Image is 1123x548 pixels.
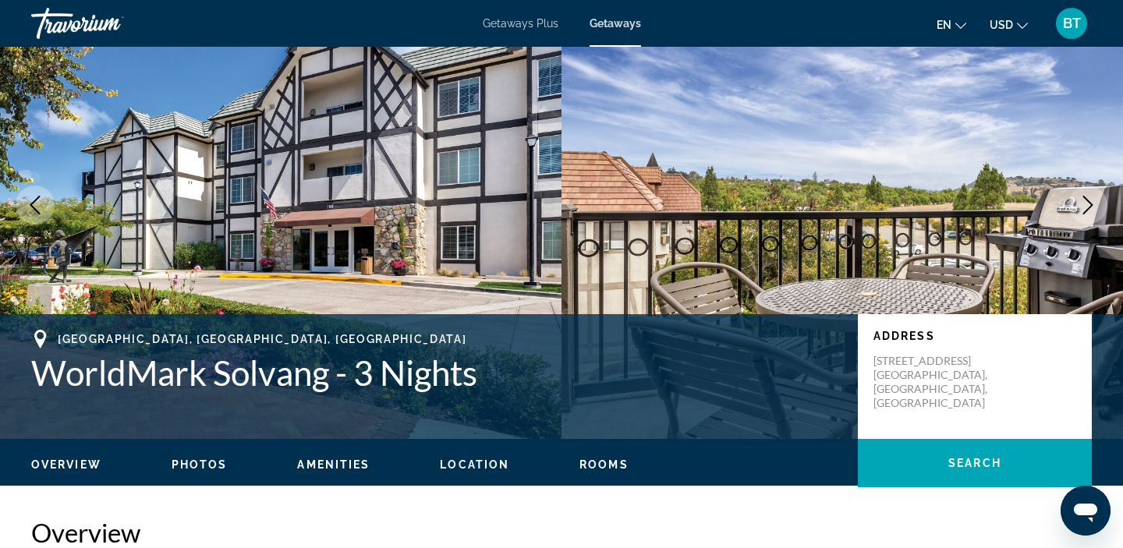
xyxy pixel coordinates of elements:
button: User Menu [1051,7,1092,40]
h1: WorldMark Solvang - 3 Nights [31,352,842,393]
span: BT [1063,16,1081,31]
span: Amenities [297,458,370,471]
span: Photos [172,458,228,471]
span: Rooms [579,458,629,471]
span: Search [948,457,1001,469]
iframe: Button to launch messaging window [1061,486,1111,536]
button: Photos [172,458,228,472]
p: [STREET_ADDRESS] [GEOGRAPHIC_DATA], [GEOGRAPHIC_DATA], [GEOGRAPHIC_DATA] [873,354,998,410]
button: Change language [937,13,966,36]
button: Rooms [579,458,629,472]
button: Next image [1068,186,1107,225]
button: Overview [31,458,101,472]
button: Amenities [297,458,370,472]
button: Previous image [16,186,55,225]
span: en [937,19,951,31]
a: Travorium [31,3,187,44]
span: [GEOGRAPHIC_DATA], [GEOGRAPHIC_DATA], [GEOGRAPHIC_DATA] [58,333,466,345]
button: Location [440,458,509,472]
span: USD [990,19,1013,31]
h2: Overview [31,517,1092,548]
a: Getaways Plus [483,17,558,30]
a: Getaways [590,17,641,30]
p: Address [873,330,1076,342]
button: Search [858,439,1092,487]
span: Overview [31,458,101,471]
button: Change currency [990,13,1028,36]
span: Location [440,458,509,471]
